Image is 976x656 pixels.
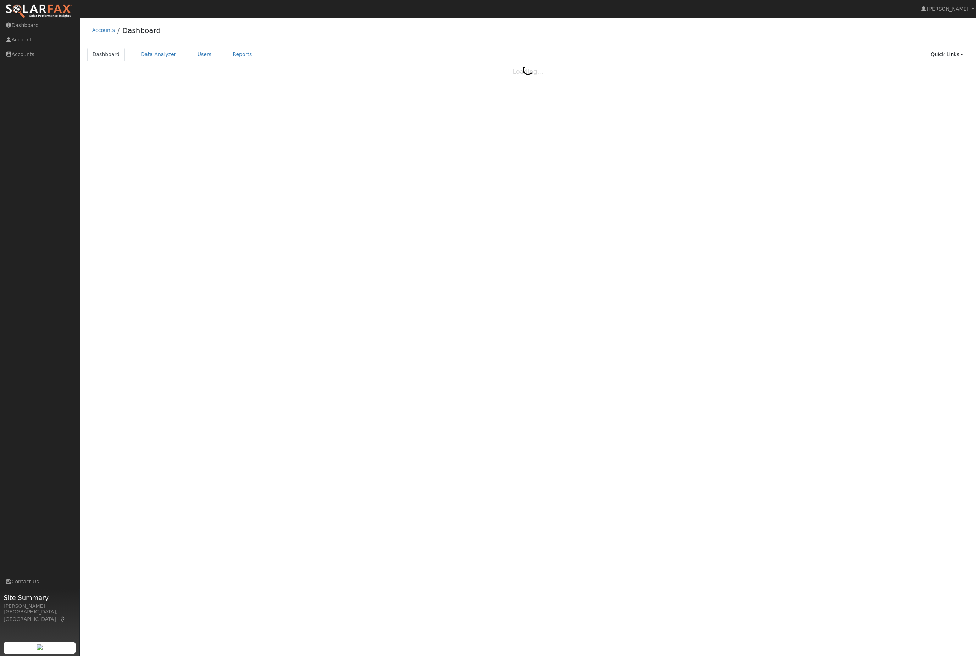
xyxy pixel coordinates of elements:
[4,608,76,623] div: [GEOGRAPHIC_DATA], [GEOGRAPHIC_DATA]
[5,4,72,19] img: SolarFax
[60,616,66,622] a: Map
[87,48,125,61] a: Dashboard
[122,26,161,35] a: Dashboard
[227,48,257,61] a: Reports
[37,644,43,650] img: retrieve
[4,602,76,610] div: [PERSON_NAME]
[4,593,76,602] span: Site Summary
[927,6,969,12] span: [PERSON_NAME]
[192,48,217,61] a: Users
[92,27,115,33] a: Accounts
[925,48,969,61] a: Quick Links
[135,48,182,61] a: Data Analyzer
